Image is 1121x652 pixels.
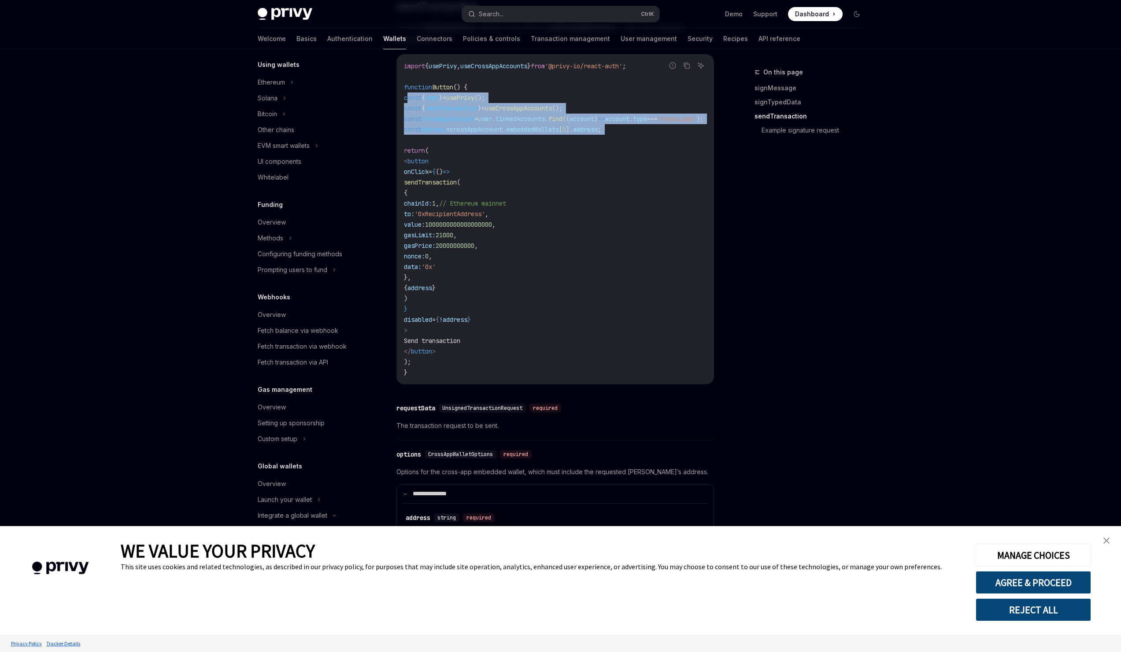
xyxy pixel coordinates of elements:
[429,252,432,260] span: ,
[258,8,312,20] img: dark logo
[976,598,1091,621] button: REJECT ALL
[396,404,435,413] div: requestData
[453,83,467,91] span: () {
[432,199,436,207] span: 1
[667,60,678,71] button: Report incorrect code
[383,28,406,49] a: Wallets
[753,10,777,18] a: Support
[258,418,325,428] div: Setting up sponsorship
[696,115,703,123] span: );
[478,104,481,112] span: }
[258,77,285,88] div: Ethereum
[492,115,496,123] span: .
[404,295,407,302] span: )
[258,325,338,336] div: Fetch balance via webhook
[1103,538,1110,544] img: close banner
[723,28,748,49] a: Recipes
[404,210,414,218] span: to:
[725,10,743,18] a: Demo
[460,62,527,70] span: useCrossAppAccounts
[506,125,559,133] span: embeddedWallets
[629,115,633,123] span: .
[258,292,290,302] h5: Webhooks
[758,28,800,49] a: API reference
[251,399,363,415] a: Overview
[404,326,407,334] span: >
[258,93,277,103] div: Solana
[407,157,429,165] span: button
[422,104,425,112] span: {
[251,476,363,492] a: Overview
[9,636,44,651] a: Privacy Policy
[258,479,286,489] div: Overview
[258,461,302,472] h5: Global wallets
[258,217,286,228] div: Overview
[251,323,363,339] a: Fetch balance via webhook
[496,115,545,123] span: linkedAccounts
[446,94,474,102] span: usePrivy
[641,11,654,18] span: Ctrl K
[762,123,871,137] a: Example signature request
[404,125,422,133] span: const
[457,62,460,70] span: ,
[755,95,871,109] a: signTypedData
[436,231,453,239] span: 21000
[258,494,312,505] div: Launch your wallet
[633,115,647,123] span: type
[795,10,829,18] span: Dashboard
[258,309,286,320] div: Overview
[658,115,696,123] span: 'cross_app'
[573,125,598,133] span: address
[422,115,474,123] span: crossAppAccount
[432,284,436,292] span: }
[429,62,457,70] span: usePrivy
[425,104,478,112] span: sendTransaction
[251,214,363,230] a: Overview
[479,9,503,19] div: Search...
[428,451,493,458] span: CrossAppWalletOptions
[492,221,496,228] span: ,
[531,62,545,70] span: from
[474,242,478,250] span: ,
[453,231,457,239] span: ,
[406,513,430,522] div: address
[622,62,626,70] span: ;
[404,305,407,313] span: }
[251,523,363,539] a: Overview
[432,347,436,355] span: >
[425,252,429,260] span: 0
[404,157,407,165] span: <
[425,62,429,70] span: {
[258,341,347,352] div: Fetch transaction via webhook
[681,60,692,71] button: Copy the contents from the code block
[251,307,363,323] a: Overview
[531,28,610,49] a: Transaction management
[436,242,474,250] span: 20000000000
[258,125,294,135] div: Other chains
[258,28,286,49] a: Welcome
[404,104,422,112] span: const
[258,109,277,119] div: Bitcoin
[527,62,531,70] span: }
[566,125,573,133] span: ].
[404,284,407,292] span: {
[251,354,363,370] a: Fetch transaction via API
[404,168,429,176] span: onClick
[474,94,485,102] span: ();
[695,60,707,71] button: Ask AI
[439,316,443,324] span: !
[443,94,446,102] span: =
[404,83,432,91] span: function
[404,316,432,324] span: disabled
[481,104,485,112] span: =
[763,67,803,77] span: On this page
[755,81,871,95] a: signMessage
[463,28,520,49] a: Policies & controls
[258,402,286,413] div: Overview
[404,94,422,102] span: const
[485,104,552,112] span: useCrossAppAccounts
[404,231,436,239] span: gasLimit:
[594,115,598,123] span: )
[404,347,411,355] span: </
[562,125,566,133] span: 0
